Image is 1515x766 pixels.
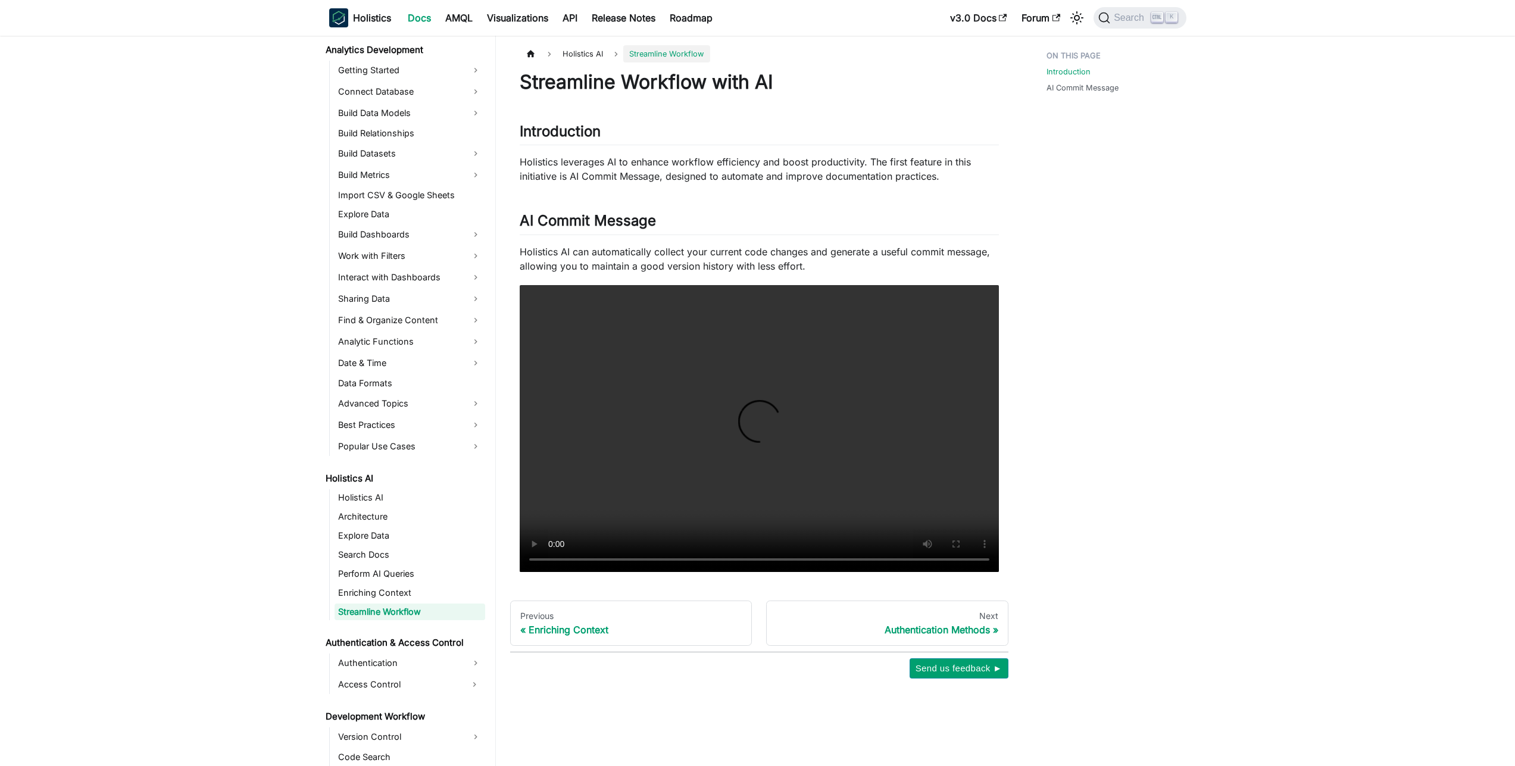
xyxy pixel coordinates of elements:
a: Docs [401,8,438,27]
a: AMQL [438,8,480,27]
a: Popular Use Cases [335,437,485,456]
a: Explore Data [335,527,485,544]
a: Access Control [335,675,464,694]
a: Search Docs [335,546,485,563]
div: Authentication Methods [776,624,998,636]
nav: Breadcrumbs [520,45,999,62]
button: Send us feedback ► [910,658,1008,679]
a: Import CSV & Google Sheets [335,187,485,204]
a: Introduction [1047,66,1091,77]
a: v3.0 Docs [943,8,1014,27]
a: Holistics AI [322,470,485,487]
a: Visualizations [480,8,555,27]
a: Getting Started [335,61,485,80]
a: Sharing Data [335,289,485,308]
kbd: K [1166,12,1177,23]
span: Streamline Workflow [623,45,710,62]
a: Find & Organize Content [335,311,485,330]
a: Version Control [335,727,485,746]
a: Explore Data [335,206,485,223]
button: Search (Ctrl+K) [1094,7,1186,29]
h2: AI Commit Message [520,212,999,235]
nav: Docs pages [510,601,1008,646]
a: Holistics AI [335,489,485,506]
img: Holistics [329,8,348,27]
a: Work with Filters [335,246,485,265]
a: Advanced Topics [335,394,485,413]
div: Previous [520,611,742,621]
div: Enriching Context [520,624,742,636]
b: Holistics [353,11,391,25]
video: Your browser does not support embedding video, but you can . [520,285,999,573]
nav: Docs sidebar [317,36,496,766]
a: Development Workflow [322,708,485,725]
a: Enriching Context [335,584,485,601]
a: API [555,8,585,27]
a: Authentication [335,654,485,673]
h2: Introduction [520,123,999,145]
a: PreviousEnriching Context [510,601,752,646]
span: Holistics AI [557,45,609,62]
a: Interact with Dashboards [335,268,485,287]
a: Architecture [335,508,485,525]
p: Holistics leverages AI to enhance workflow efficiency and boost productivity. The first feature i... [520,155,999,183]
p: Holistics AI can automatically collect your current code changes and generate a useful commit mes... [520,245,999,273]
a: Build Dashboards [335,225,485,244]
button: Switch between dark and light mode (currently light mode) [1067,8,1086,27]
a: Streamline Workflow [335,604,485,620]
a: Build Metrics [335,165,485,185]
a: Build Datasets [335,144,485,163]
span: Send us feedback ► [916,661,1002,676]
button: Expand sidebar category 'Access Control' [464,675,485,694]
a: Date & Time [335,354,485,373]
a: Connect Database [335,82,485,101]
a: Code Search [335,749,485,765]
span: Search [1110,12,1151,23]
a: Authentication & Access Control [322,634,485,651]
a: Best Practices [335,415,485,434]
a: Release Notes [585,8,663,27]
a: Analytics Development [322,42,485,58]
a: NextAuthentication Methods [766,601,1008,646]
a: Home page [520,45,542,62]
a: Build Relationships [335,125,485,142]
a: AI Commit Message [1047,82,1119,93]
div: Next [776,611,998,621]
h1: Streamline Workflow with AI [520,70,999,94]
a: Forum [1014,8,1067,27]
a: Data Formats [335,375,485,392]
a: HolisticsHolistics [329,8,391,27]
a: Build Data Models [335,104,485,123]
a: Analytic Functions [335,332,485,351]
a: Roadmap [663,8,720,27]
a: Perform AI Queries [335,565,485,582]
